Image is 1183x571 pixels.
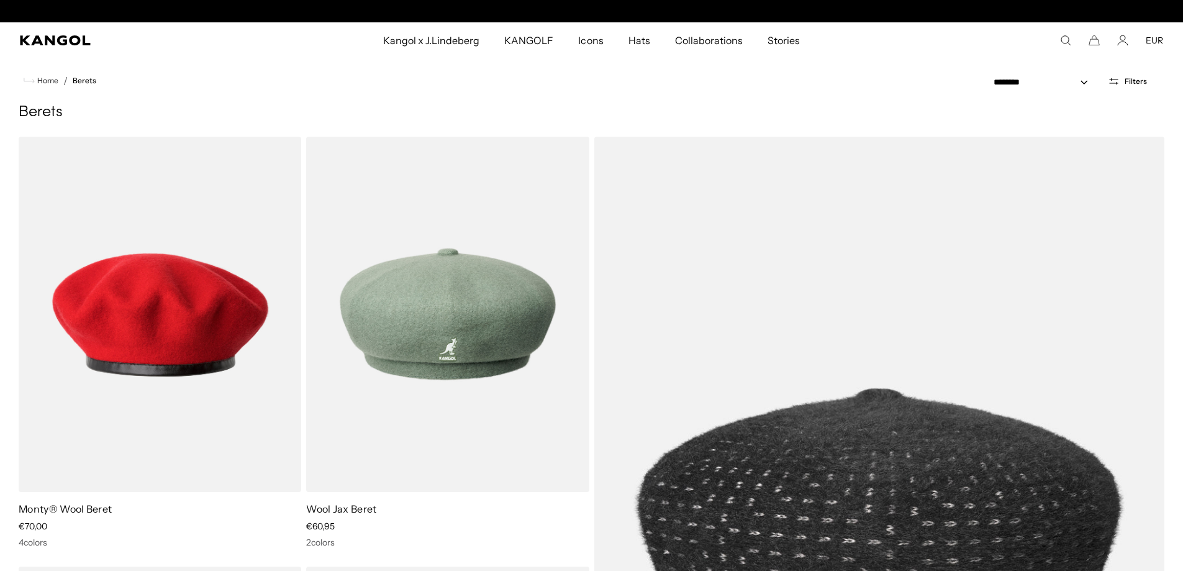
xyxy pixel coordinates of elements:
a: Home [24,75,58,86]
span: Icons [578,22,603,58]
a: Stories [755,22,812,58]
div: 4 colors [19,537,301,548]
h1: Berets [19,103,1164,122]
a: Kangol [20,35,253,45]
li: / [58,73,68,88]
button: Cart [1089,35,1100,46]
select: Sort by: Featured [989,76,1100,89]
a: Kangol x J.Lindeberg [371,22,492,58]
img: Monty® Wool Beret [19,137,301,492]
span: KANGOLF [504,22,553,58]
summary: Search here [1060,35,1071,46]
a: Hats [616,22,663,58]
div: 2 colors [306,537,589,548]
a: Collaborations [663,22,755,58]
a: Account [1117,35,1128,46]
div: Announcement [464,6,720,16]
a: Icons [566,22,615,58]
span: Hats [628,22,650,58]
a: KANGOLF [492,22,566,58]
span: €60,95 [306,521,335,532]
button: Open filters [1100,76,1154,87]
a: Wool Jax Beret [306,503,376,515]
span: Collaborations [675,22,743,58]
div: 1 of 2 [464,6,720,16]
a: Monty® Wool Beret [19,503,112,515]
span: Stories [768,22,800,58]
span: €70,00 [19,521,47,532]
span: Home [35,76,58,85]
slideshow-component: Announcement bar [464,6,720,16]
img: Wool Jax Beret [306,137,589,492]
span: Kangol x J.Lindeberg [383,22,480,58]
a: Berets [73,76,96,85]
button: EUR [1146,35,1163,46]
span: Filters [1125,77,1147,86]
